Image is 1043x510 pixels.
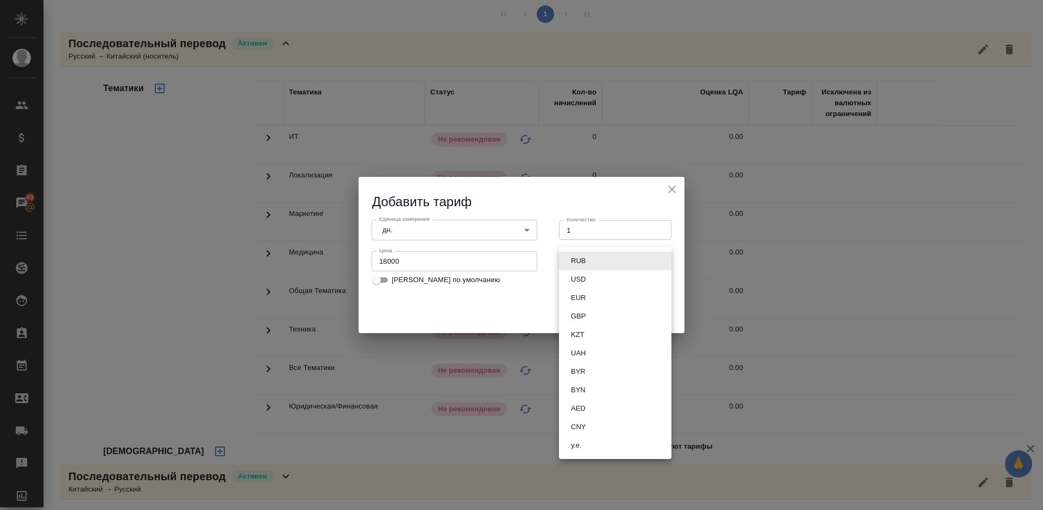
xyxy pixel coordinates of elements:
button: BYR [568,366,589,378]
button: EUR [568,292,589,304]
button: RUB [568,255,589,267]
button: USD [568,273,589,285]
button: GBP [568,310,589,322]
button: BYN [568,384,589,396]
button: AED [568,403,589,415]
button: UAH [568,347,589,359]
button: у.е. [568,439,585,451]
button: CNY [568,421,589,433]
button: KZT [568,329,588,341]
